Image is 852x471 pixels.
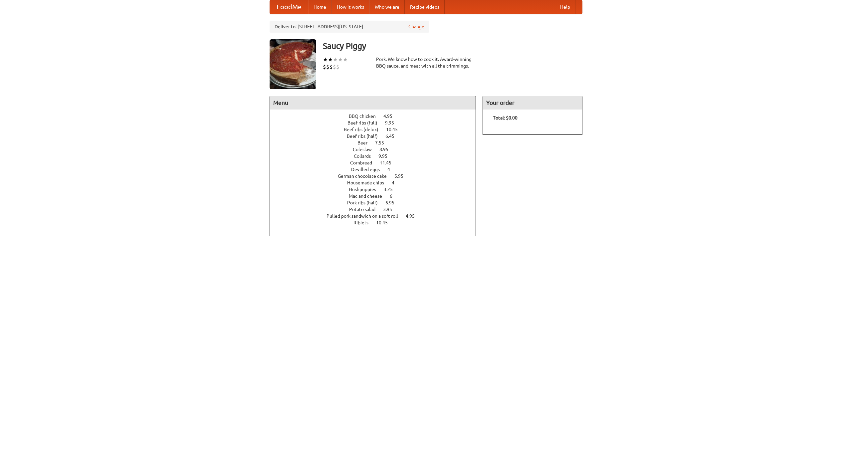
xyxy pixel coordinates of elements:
li: $ [326,63,329,71]
a: Cornbread 11.45 [350,160,404,165]
a: Devilled eggs 4 [351,167,402,172]
div: Deliver to: [STREET_ADDRESS][US_STATE] [270,21,429,33]
span: Devilled eggs [351,167,386,172]
span: 7.55 [375,140,391,145]
span: Beef ribs (half) [347,133,384,139]
a: Hushpuppies 3.25 [349,187,405,192]
li: $ [323,63,326,71]
a: Beef ribs (delux) 10.45 [344,127,410,132]
span: 10.45 [386,127,404,132]
li: ★ [343,56,348,63]
span: 11.45 [380,160,398,165]
a: Change [408,23,424,30]
span: 3.25 [384,187,399,192]
li: $ [336,63,339,71]
span: 10.45 [376,220,394,225]
span: 9.95 [385,120,401,125]
a: Pork ribs (half) 6.95 [347,200,407,205]
a: Beef ribs (half) 6.45 [347,133,407,139]
a: How it works [331,0,369,14]
span: 4.95 [406,213,421,219]
a: Mac and cheese 6 [349,193,405,199]
h4: Menu [270,96,476,110]
span: Pork ribs (half) [347,200,384,205]
a: Help [555,0,575,14]
span: Potato salad [349,207,382,212]
span: Riblets [353,220,375,225]
span: Beer [357,140,374,145]
a: Riblets 10.45 [353,220,400,225]
span: Housemade chips [347,180,391,185]
span: 9.95 [378,153,394,159]
span: German chocolate cake [338,173,393,179]
a: Housemade chips 4 [347,180,407,185]
a: Who we are [369,0,405,14]
span: Pulled pork sandwich on a soft roll [326,213,405,219]
b: Total: $0.00 [493,115,518,120]
li: $ [329,63,333,71]
span: 6.95 [385,200,401,205]
span: Cornbread [350,160,379,165]
a: Coleslaw 8.95 [353,147,401,152]
span: 6 [390,193,399,199]
img: angular.jpg [270,39,316,89]
span: BBQ chicken [349,114,382,119]
a: Beer 7.55 [357,140,396,145]
span: 6.45 [385,133,401,139]
span: 4.95 [383,114,399,119]
a: German chocolate cake 5.95 [338,173,416,179]
a: Home [308,0,331,14]
li: $ [333,63,336,71]
span: Collards [354,153,377,159]
a: Beef ribs (full) 9.95 [347,120,406,125]
a: Collards 9.95 [354,153,400,159]
a: Pulled pork sandwich on a soft roll 4.95 [326,213,427,219]
span: 4 [387,167,397,172]
span: Hushpuppies [349,187,383,192]
span: Mac and cheese [349,193,389,199]
span: Beef ribs (delux) [344,127,385,132]
h3: Saucy Piggy [323,39,582,53]
a: Potato salad 3.95 [349,207,404,212]
div: Pork. We know how to cook it. Award-winning BBQ sauce, and meat with all the trimmings. [376,56,476,69]
li: ★ [338,56,343,63]
li: ★ [323,56,328,63]
span: 3.95 [383,207,399,212]
span: Beef ribs (full) [347,120,384,125]
li: ★ [333,56,338,63]
a: BBQ chicken 4.95 [349,114,405,119]
span: 5.95 [394,173,410,179]
a: FoodMe [270,0,308,14]
a: Recipe videos [405,0,445,14]
span: Coleslaw [353,147,378,152]
h4: Your order [483,96,582,110]
li: ★ [328,56,333,63]
span: 4 [392,180,401,185]
span: 8.95 [379,147,395,152]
